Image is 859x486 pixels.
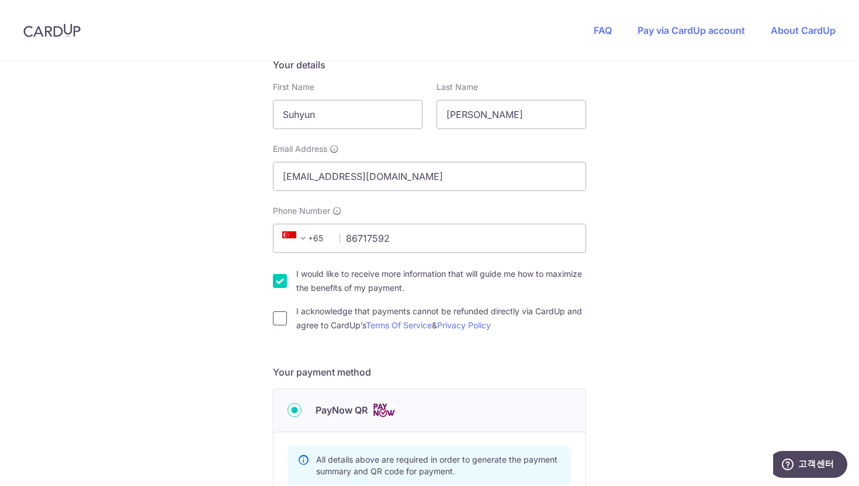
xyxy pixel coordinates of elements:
label: I would like to receive more information that will guide me how to maximize the benefits of my pa... [296,267,586,295]
div: PayNow QR Cards logo [288,403,571,418]
a: About CardUp [771,25,836,36]
h5: Your details [273,58,586,72]
a: FAQ [594,25,612,36]
label: I acknowledge that payments cannot be refunded directly via CardUp and agree to CardUp’s & [296,304,586,332]
input: First name [273,100,422,129]
h5: Your payment method [273,365,586,379]
a: Privacy Policy [437,320,491,330]
a: Terms Of Service [366,320,432,330]
span: PayNow QR [316,403,368,417]
label: Last Name [437,81,478,93]
span: +65 [282,231,310,245]
span: +65 [279,231,331,245]
iframe: 자세한 정보를 찾을 수 있는 위젯을 엽니다. [773,451,847,480]
span: Email Address [273,143,327,155]
img: Cards logo [372,403,396,418]
label: First Name [273,81,314,93]
span: All details above are required in order to generate the payment summary and QR code for payment. [316,454,557,476]
input: Last name [437,100,586,129]
a: Pay via CardUp account [638,25,745,36]
span: Phone Number [273,205,330,217]
input: Email address [273,162,586,191]
img: CardUp [23,23,81,37]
